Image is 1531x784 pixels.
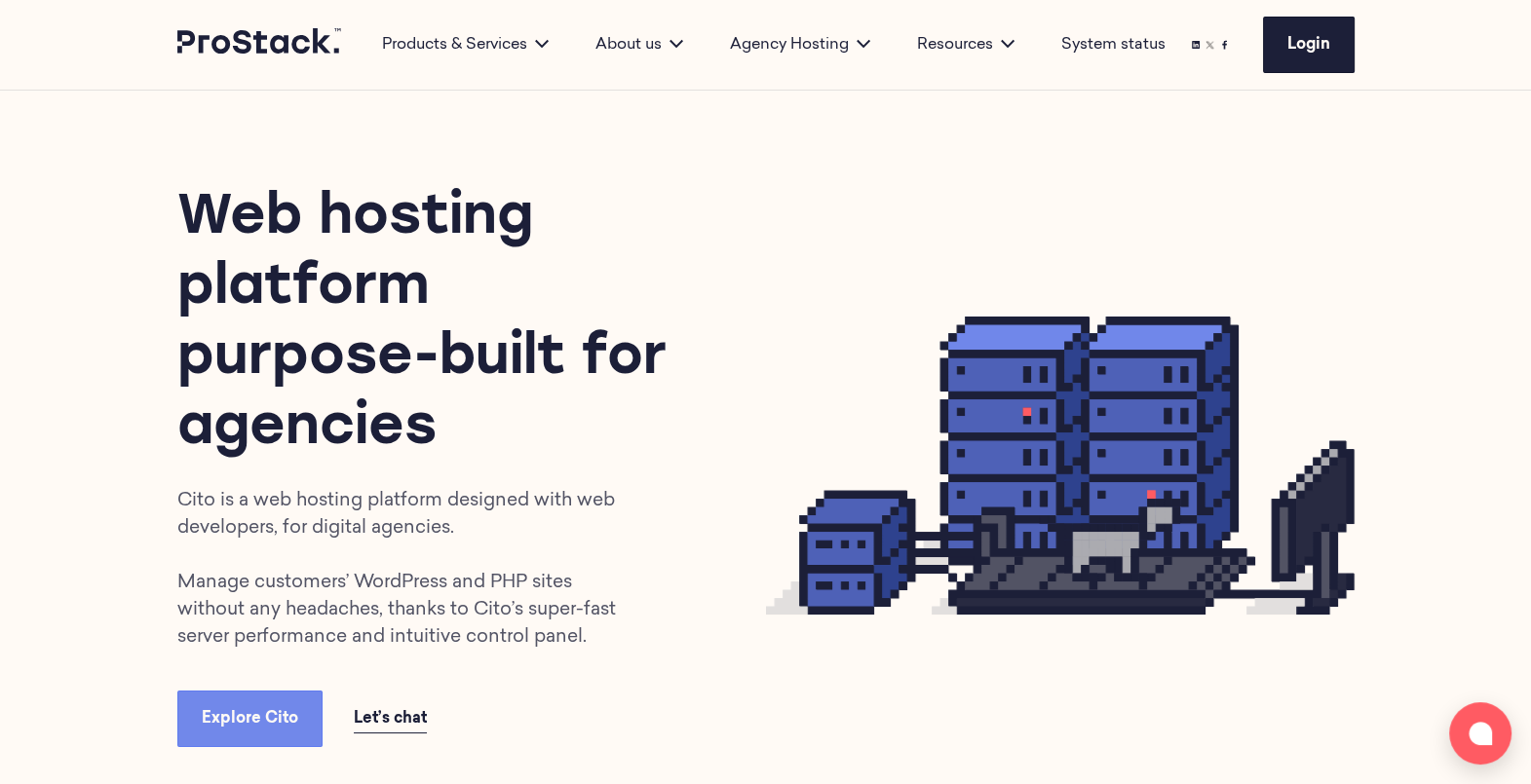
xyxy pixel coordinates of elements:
h1: Web hosting platform purpose-built for agencies [177,184,696,465]
a: System status [1061,33,1166,56]
a: Explore Cito [177,691,323,747]
span: Explore Cito [202,711,298,727]
div: Products & Services [359,33,572,56]
span: Login [1287,37,1330,53]
button: Open chat window [1449,702,1512,765]
a: Let’s chat [354,705,427,733]
a: Login [1263,17,1355,73]
div: About us [572,33,707,56]
a: Prostack logo [177,28,343,61]
div: Resources [894,33,1038,56]
span: Let’s chat [354,711,427,727]
p: Cito is a web hosting platform designed with web developers, for digital agencies. Manage custome... [177,488,644,652]
div: Agency Hosting [707,33,894,56]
